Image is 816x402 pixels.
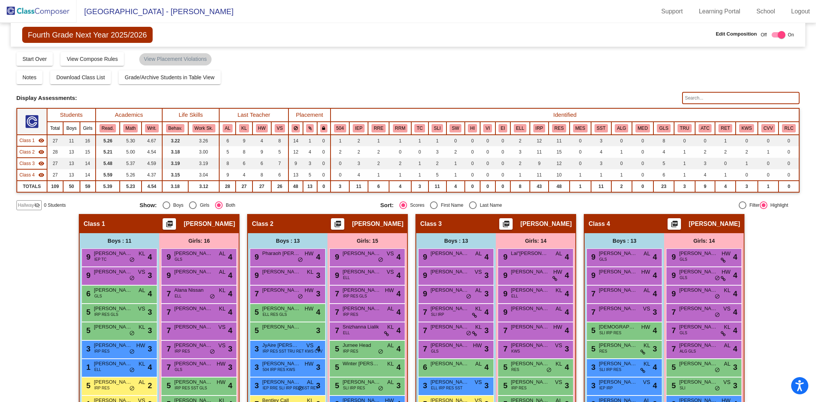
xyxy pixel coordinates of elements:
td: 0 [495,135,510,146]
td: 43 [530,181,549,192]
th: Remote Learning Concerns [779,122,799,135]
td: 2 [331,146,349,158]
td: 59 [80,181,96,192]
th: Amanda Lomasney [219,122,236,135]
td: 5.23 [120,181,142,192]
td: 14 [80,158,96,169]
td: 0 [758,158,779,169]
td: 2 [428,158,446,169]
button: RRE [371,124,386,132]
td: 6 [653,169,674,181]
td: 8 [236,146,252,158]
td: 9 [288,158,303,169]
span: Class 4 [20,172,35,178]
td: 0 [331,158,349,169]
td: 4 [252,135,271,146]
td: 6 [368,181,389,192]
th: Allergy [611,122,632,135]
td: 12 [530,135,549,146]
td: 0 [465,169,480,181]
th: Resource Room Math [389,122,411,135]
td: 0 [758,169,779,181]
td: 27 [47,169,63,181]
td: 109 [47,181,63,192]
span: Class 1 [20,137,35,144]
th: Math Extra Support [570,122,591,135]
td: 1 [674,169,695,181]
td: 2 [715,146,736,158]
td: 5.26 [96,135,120,146]
mat-chip: View Placement Violations [139,53,211,65]
td: 12 [549,158,570,169]
button: Print Students Details [499,218,513,230]
th: Boys [63,122,80,135]
th: Student Support Team Meeting [591,122,611,135]
td: 11 [63,135,80,146]
td: 0 [611,135,632,146]
th: 504 Plan [331,122,349,135]
td: 5.59 [96,169,120,181]
th: Students [47,108,96,122]
td: 0 [317,169,331,181]
td: 13 [303,181,317,192]
td: 10 [549,169,570,181]
td: 3.04 [188,169,219,181]
td: 1 [674,146,695,158]
td: 2 [510,135,530,146]
th: Visually Impaired (2.0, if primary) [480,122,495,135]
td: 0 [695,135,715,146]
button: Print Students Details [163,218,176,230]
th: Speech / Language Impairment [428,122,446,135]
mat-icon: visibility [38,149,44,155]
th: Girls [80,122,96,135]
td: 11 [428,181,446,192]
th: Reading Extra Support [549,122,570,135]
td: 0 [480,169,495,181]
td: 6 [236,158,252,169]
td: 4 [446,181,465,192]
mat-icon: picture_as_pdf [333,220,342,231]
td: 11 [349,181,368,192]
button: RET [718,124,732,132]
td: 14 [80,169,96,181]
td: 1 [715,169,736,181]
span: Start Over [23,56,47,62]
button: Start Over [16,52,53,66]
button: GLS [657,124,671,132]
span: Class 3 [20,160,35,167]
th: Individualized Education Plan [349,122,368,135]
td: 1 [446,158,465,169]
td: 5.39 [96,181,120,192]
button: CVV [761,124,775,132]
td: 8 [252,169,271,181]
td: 3.12 [188,181,219,192]
td: 3 [303,158,317,169]
td: 26 [271,181,288,192]
td: 3.18 [162,146,188,158]
td: 5 [303,169,317,181]
button: ATC [699,124,712,132]
span: Off [761,31,767,38]
td: 1 [368,135,389,146]
th: Truancy / Attendance Concerns [674,122,695,135]
td: 13 [63,146,80,158]
button: Print Students Details [331,218,344,230]
td: 8 [219,158,236,169]
span: Edit Composition [716,30,757,38]
td: 11 [549,135,570,146]
th: Life Skills [162,108,219,122]
td: Adam Rickert - No Class Name [17,135,47,146]
td: 2 [736,146,758,158]
td: 3.00 [188,146,219,158]
td: 3 [411,181,428,192]
td: 48 [549,181,570,192]
a: School [750,5,781,18]
span: Notes [23,74,37,80]
button: Download Class List [50,70,111,84]
th: Keep away students [288,122,303,135]
td: 14 [288,135,303,146]
td: 2 [368,146,389,158]
td: 4.67 [142,135,162,146]
td: 0 [317,146,331,158]
button: VS [275,124,285,132]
